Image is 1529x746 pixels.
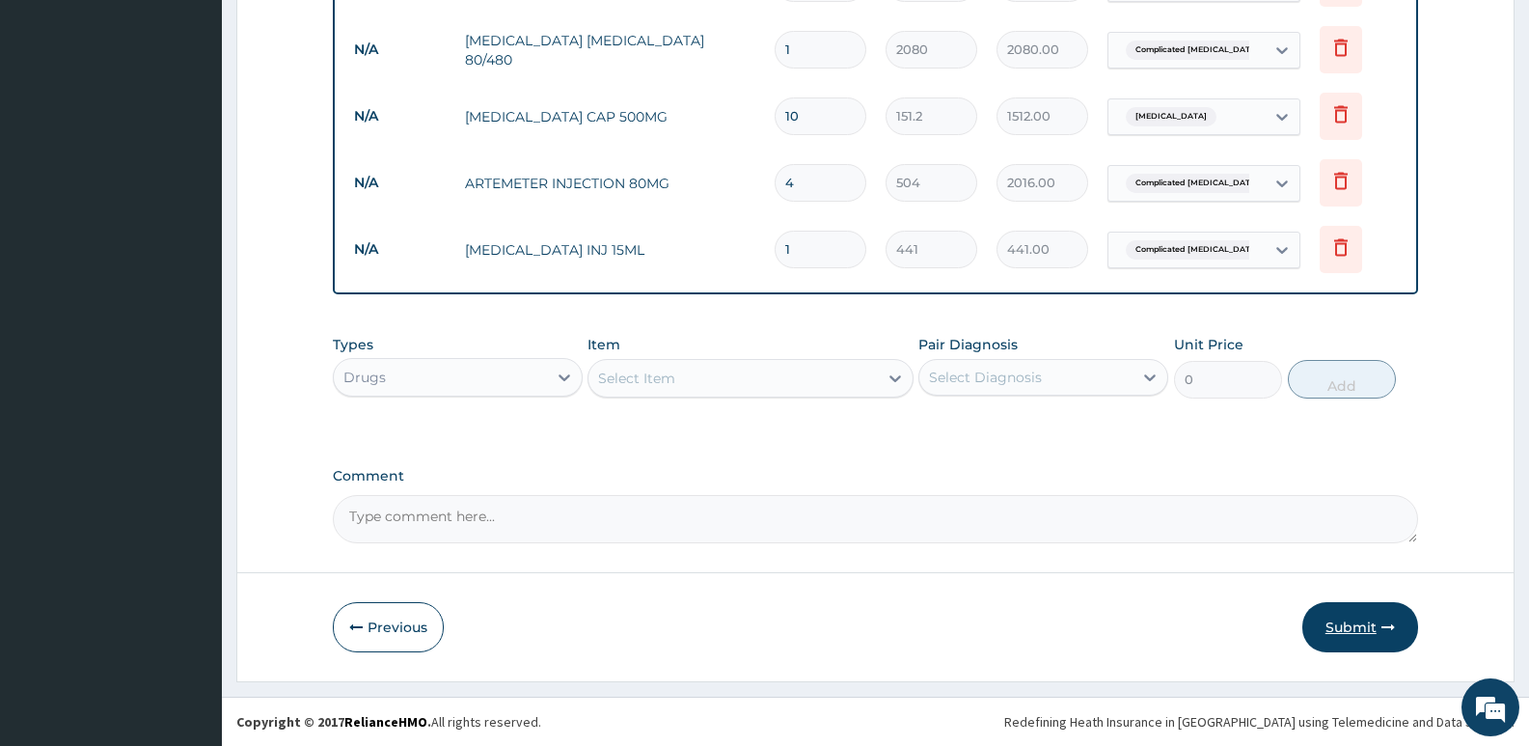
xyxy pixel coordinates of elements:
[1126,41,1269,60] span: Complicated [MEDICAL_DATA]
[455,164,765,203] td: ARTEMETER INJECTION 80MG
[455,97,765,136] td: [MEDICAL_DATA] CAP 500MG
[236,713,431,731] strong: Copyright © 2017 .
[333,468,1418,484] label: Comment
[1126,240,1269,260] span: Complicated [MEDICAL_DATA]
[36,97,78,145] img: d_794563401_company_1708531726252_794563401
[929,368,1042,387] div: Select Diagnosis
[333,337,373,353] label: Types
[333,602,444,652] button: Previous
[1174,335,1243,354] label: Unit Price
[112,243,266,438] span: We're online!
[100,108,324,133] div: Chat with us now
[455,21,765,79] td: [MEDICAL_DATA] [MEDICAL_DATA] 80/480
[344,98,455,134] td: N/A
[344,32,455,68] td: N/A
[222,697,1529,746] footer: All rights reserved.
[1126,174,1269,193] span: Complicated [MEDICAL_DATA]
[918,335,1018,354] label: Pair Diagnosis
[344,232,455,267] td: N/A
[1288,360,1396,399] button: Add
[1126,107,1216,126] span: [MEDICAL_DATA]
[316,10,363,56] div: Minimize live chat window
[344,165,455,201] td: N/A
[343,368,386,387] div: Drugs
[10,527,368,594] textarea: Type your message and hit 'Enter'
[1004,712,1515,732] div: Redefining Heath Insurance in [GEOGRAPHIC_DATA] using Telemedicine and Data Science!
[455,231,765,269] td: [MEDICAL_DATA] INJ 15ML
[344,713,427,731] a: RelianceHMO
[1302,602,1418,652] button: Submit
[598,369,675,388] div: Select Item
[587,335,620,354] label: Item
